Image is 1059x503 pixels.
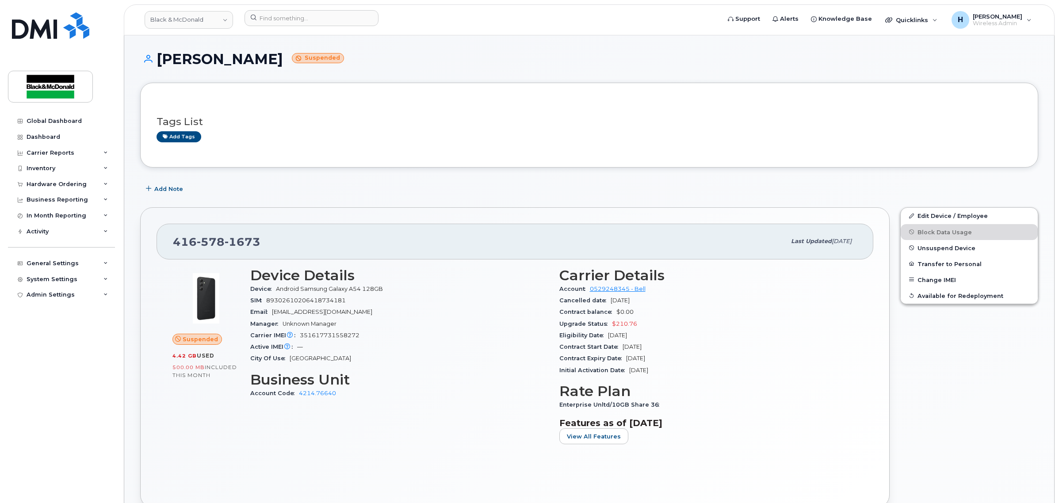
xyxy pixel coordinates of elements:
[901,272,1038,288] button: Change IMEI
[901,240,1038,256] button: Unsuspend Device
[250,343,297,350] span: Active IMEI
[180,272,233,325] img: image20231002-3703462-17nx3v8.jpeg
[791,238,832,244] span: Last updated
[901,208,1038,224] a: Edit Device / Employee
[172,364,205,370] span: 500.00 MB
[623,343,642,350] span: [DATE]
[183,335,218,343] span: Suspended
[266,297,346,304] span: 89302610206418734181
[250,390,299,396] span: Account Code
[140,181,191,197] button: Add Note
[559,286,590,292] span: Account
[300,332,359,339] span: 351617731558272
[250,286,276,292] span: Device
[172,364,237,378] span: included this month
[297,343,303,350] span: —
[918,244,975,251] span: Unsuspend Device
[832,238,852,244] span: [DATE]
[608,332,627,339] span: [DATE]
[616,309,634,315] span: $0.00
[918,292,1003,299] span: Available for Redeployment
[590,286,646,292] a: 0529248345 - Bell
[612,320,637,327] span: $210.76
[173,235,260,248] span: 416
[559,355,626,362] span: Contract Expiry Date
[901,288,1038,304] button: Available for Redeployment
[559,428,628,444] button: View All Features
[559,418,858,428] h3: Features as of [DATE]
[157,116,1022,127] h3: Tags List
[140,51,1038,67] h1: [PERSON_NAME]
[197,352,214,359] span: used
[559,267,858,283] h3: Carrier Details
[276,286,383,292] span: Android Samsung Galaxy A54 128GB
[567,432,621,441] span: View All Features
[250,355,290,362] span: City Of Use
[629,367,648,373] span: [DATE]
[283,320,336,327] span: Unknown Manager
[250,297,266,304] span: SIM
[559,309,616,315] span: Contract balance
[250,372,549,388] h3: Business Unit
[559,383,858,399] h3: Rate Plan
[250,332,300,339] span: Carrier IMEI
[272,309,372,315] span: [EMAIL_ADDRESS][DOMAIN_NAME]
[626,355,645,362] span: [DATE]
[225,235,260,248] span: 1673
[197,235,225,248] span: 578
[559,367,629,373] span: Initial Activation Date
[172,353,197,359] span: 4.42 GB
[250,267,549,283] h3: Device Details
[559,297,611,304] span: Cancelled date
[559,401,664,408] span: Enterprise Unltd/10GB Share 36
[154,185,183,193] span: Add Note
[559,343,623,350] span: Contract Start Date
[292,53,344,63] small: Suspended
[299,390,336,396] a: 4214.76640
[250,309,272,315] span: Email
[290,355,351,362] span: [GEOGRAPHIC_DATA]
[250,320,283,327] span: Manager
[901,224,1038,240] button: Block Data Usage
[559,332,608,339] span: Eligibility Date
[901,256,1038,272] button: Transfer to Personal
[157,131,201,142] a: Add tags
[611,297,630,304] span: [DATE]
[559,320,612,327] span: Upgrade Status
